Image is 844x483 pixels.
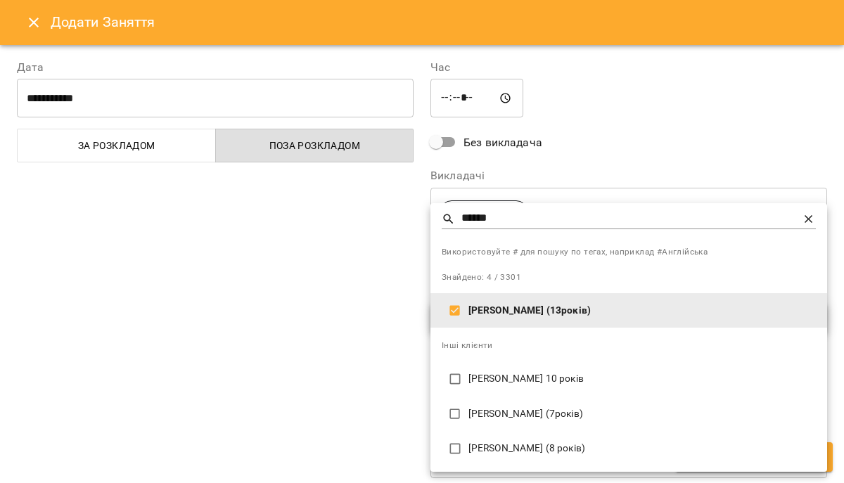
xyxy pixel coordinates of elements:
span: Знайдено: 4 / 3301 [442,272,521,282]
p: [PERSON_NAME] 10 років [468,372,816,386]
p: [PERSON_NAME] (7років) [468,407,816,421]
p: [PERSON_NAME] (8 років) [468,442,816,456]
span: Інші клієнти [442,340,493,350]
span: Використовуйте # для пошуку по тегах, наприклад #Англійська [442,245,816,259]
p: [PERSON_NAME] (13років) [468,304,816,318]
